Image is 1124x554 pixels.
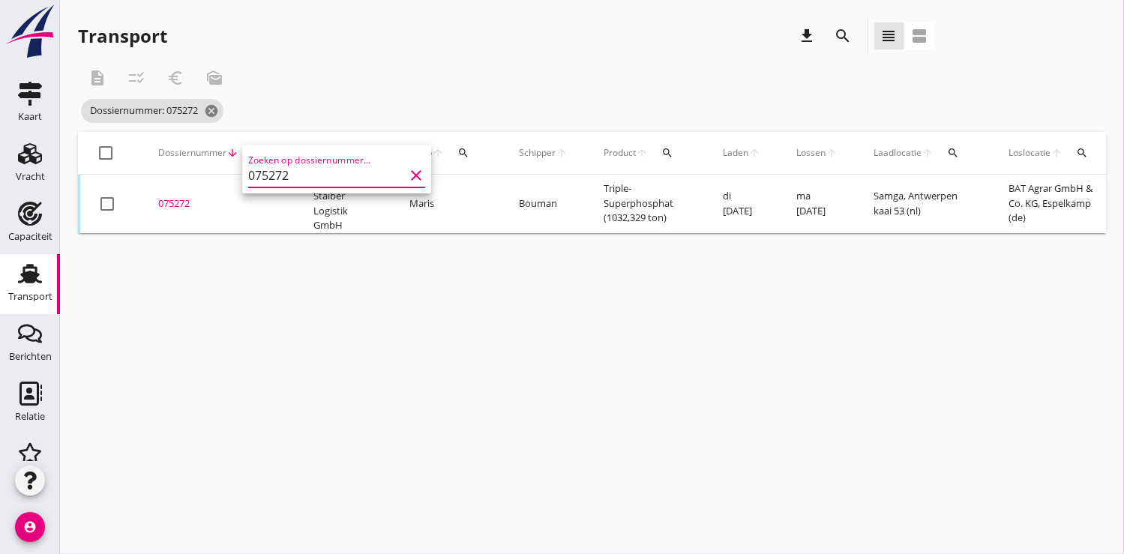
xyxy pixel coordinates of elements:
div: 075272 [158,196,277,211]
i: arrow_upward [826,147,838,159]
span: Laadlocatie [874,146,922,160]
span: Product [604,146,636,160]
span: Dossiernummer: 075272 [81,99,223,123]
div: Klant [313,135,373,171]
i: arrow_upward [1051,147,1063,159]
i: clear [407,166,425,184]
span: Loslocatie [1009,146,1051,160]
i: arrow_upward [636,147,648,159]
td: ma [DATE] [778,175,856,233]
i: search [947,147,959,159]
span: Lossen [796,146,826,160]
i: arrow_upward [748,147,760,159]
span: Dossiernummer [158,146,226,160]
i: cancel [204,103,219,118]
td: Bouman [501,175,586,233]
i: arrow_upward [432,147,444,159]
span: Schipper [519,146,556,160]
div: Capaciteit [8,232,52,241]
div: Kaart [18,112,42,121]
i: search [1076,147,1088,159]
i: view_headline [880,27,898,45]
i: view_agenda [911,27,929,45]
div: Transport [78,24,167,48]
td: Samga, Antwerpen kaai 53 (nl) [856,175,991,233]
i: search [661,147,673,159]
span: Laden [723,146,748,160]
i: arrow_upward [556,147,568,159]
img: logo-small.a267ee39.svg [3,4,57,59]
td: Kriegel & Staiber Logistik GmbH [295,175,391,233]
i: search [457,147,469,159]
td: Triple-Superphosphat (1032,329 ton) [586,175,705,233]
i: arrow_upward [922,147,934,159]
div: Vracht [16,172,45,181]
div: Berichten [9,352,52,361]
div: Transport [8,292,52,301]
i: account_circle [15,512,45,542]
i: download [799,27,817,45]
i: search [835,27,853,45]
td: di [DATE] [705,175,778,233]
i: arrow_downward [226,147,238,159]
div: Relatie [15,412,45,421]
td: Maris [391,175,501,233]
td: BAT Agrar GmbH & Co. KG, Espelkamp (de) [991,175,1120,233]
input: Zoeken op dossiernummer... [248,163,404,187]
